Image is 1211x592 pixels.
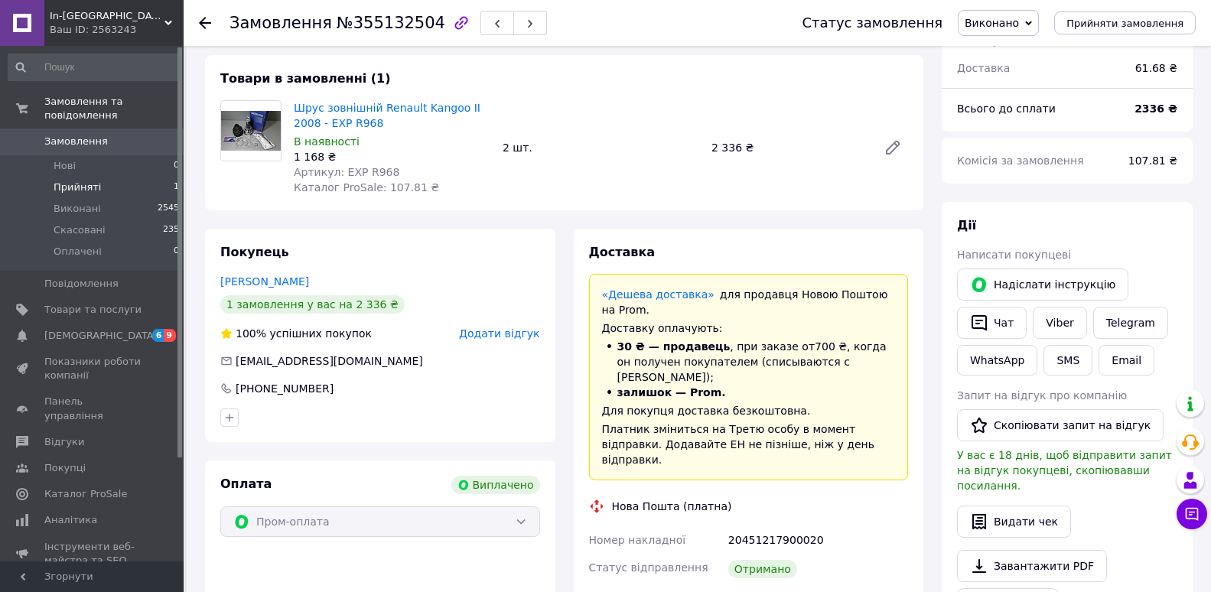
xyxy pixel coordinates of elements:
span: 100% [236,327,266,340]
span: Замовлення [230,14,332,32]
span: У вас є 18 днів, щоб відправити запит на відгук покупцеві, скопіювавши посилання. [957,449,1172,492]
a: Завантажити PDF [957,550,1107,582]
span: Нові [54,159,76,173]
input: Пошук [8,54,181,81]
button: Email [1099,345,1154,376]
div: Виплачено [451,476,540,494]
span: Відгуки [44,435,84,449]
span: №355132504 [337,14,445,32]
span: 2545 [158,202,179,216]
span: Артикул: EXP R968 [294,166,399,178]
span: Доставка [589,245,656,259]
button: Видати чек [957,506,1071,538]
span: Каталог ProSale [44,487,127,501]
div: для продавця Новою Поштою на Prom. [602,287,896,317]
span: Номер накладної [589,534,686,546]
span: Дії [957,218,976,233]
button: Прийняти замовлення [1054,11,1196,34]
button: Надіслати інструкцію [957,268,1128,301]
span: Покупці [44,461,86,475]
a: Telegram [1093,307,1168,339]
span: Прийняти замовлення [1066,18,1183,29]
button: Скопіювати запит на відгук [957,409,1164,441]
div: 1 замовлення у вас на 2 336 ₴ [220,295,405,314]
span: Оплачені [54,245,102,259]
a: WhatsApp [957,345,1037,376]
span: Доставка [957,62,1010,74]
button: SMS [1043,345,1092,376]
span: 6 [152,329,164,342]
span: Аналітика [44,513,97,527]
span: Статус відправлення [589,561,708,574]
div: 2 336 ₴ [705,137,871,158]
span: Товари в замовленні (1) [220,71,391,86]
span: Панель управління [44,395,142,422]
span: Повідомлення [44,277,119,291]
a: Редагувати [877,132,908,163]
span: Запит на відгук про компанію [957,389,1127,402]
span: 1 [174,181,179,194]
span: Всього до сплати [957,102,1056,115]
span: Інструменти веб-майстра та SEO [44,540,142,568]
span: Скасовані [54,223,106,237]
span: залишок — Prom. [617,386,726,398]
div: Нова Пошта (платна) [608,499,736,514]
div: Доставку оплачують: [602,320,896,336]
div: 1 168 ₴ [294,149,490,164]
span: Виконані [54,202,101,216]
div: Платник зміниться на Третю особу в момент відправки. Додавайте ЕН не пізніше, ніж у день відправки. [602,421,896,467]
img: Шрус зовнішній Renault Kangoo II 2008 - EXP R968 [221,111,281,150]
span: Комісія за замовлення [957,155,1084,167]
span: Показники роботи компанії [44,355,142,382]
span: Замовлення та повідомлення [44,95,184,122]
span: 235 [163,223,179,237]
div: успішних покупок [220,326,372,341]
span: Виконано [965,17,1019,29]
span: 0 [174,159,179,173]
span: [EMAIL_ADDRESS][DOMAIN_NAME] [236,355,423,367]
span: 1 товар [957,34,1000,47]
li: , при заказе от 700 ₴ , когда он получен покупателем (списываются с [PERSON_NAME]); [602,339,896,385]
div: Ваш ID: 2563243 [50,23,184,37]
span: 9 [164,329,176,342]
b: 2336 ₴ [1134,102,1177,115]
button: Чат [957,307,1027,339]
div: Повернутися назад [199,15,211,31]
div: Отримано [728,560,797,578]
span: Товари та послуги [44,303,142,317]
a: Viber [1033,307,1086,339]
span: В наявності [294,135,360,148]
span: 0 [174,245,179,259]
div: 20451217900020 [725,526,911,554]
span: Прийняті [54,181,101,194]
span: Покупець [220,245,289,259]
div: 2 шт. [496,137,705,158]
span: [DEMOGRAPHIC_DATA] [44,329,158,343]
span: Замовлення [44,135,108,148]
span: Додати відгук [459,327,539,340]
div: Для покупця доставка безкоштовна. [602,403,896,418]
button: Чат з покупцем [1177,499,1207,529]
span: In-France [50,9,164,23]
span: Оплата [220,477,272,491]
span: Каталог ProSale: 107.81 ₴ [294,181,439,194]
a: «Дешева доставка» [602,288,715,301]
a: [PERSON_NAME] [220,275,309,288]
span: 30 ₴ — продавець [617,340,731,353]
a: Шрус зовнішній Renault Kangoo II 2008 - EXP R968 [294,102,480,129]
div: 61.68 ₴ [1126,51,1187,85]
div: Статус замовлення [802,15,942,31]
div: [PHONE_NUMBER] [234,381,335,396]
span: 107.81 ₴ [1128,155,1177,167]
span: Написати покупцеві [957,249,1071,261]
